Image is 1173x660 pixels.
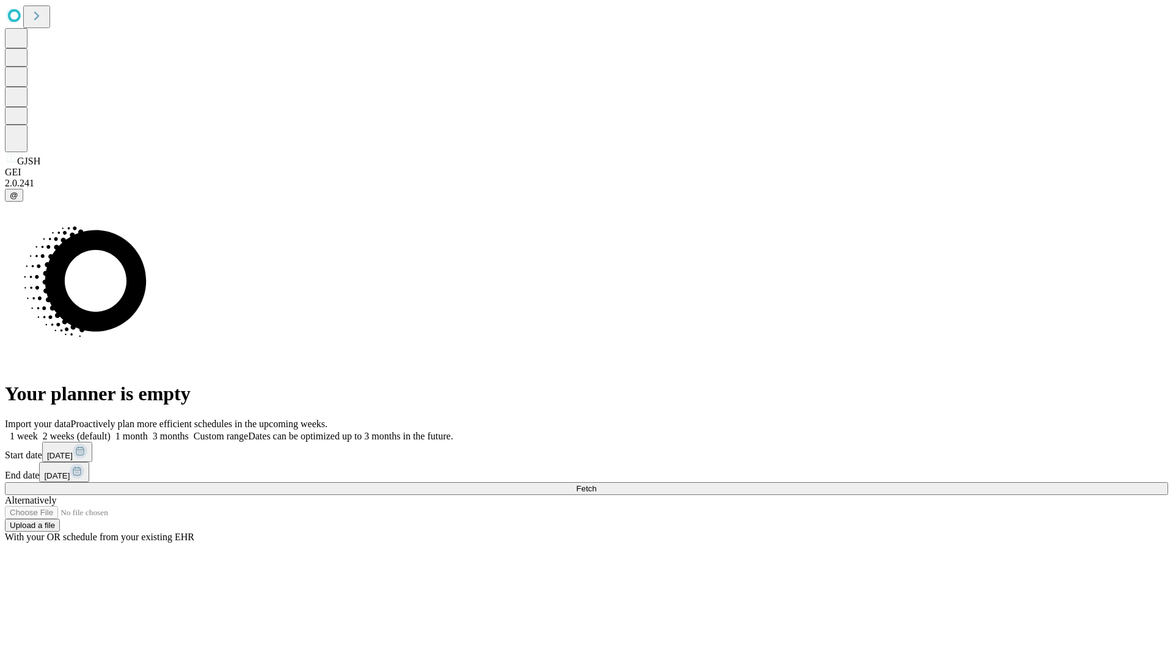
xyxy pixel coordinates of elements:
span: Custom range [194,431,248,441]
span: Proactively plan more efficient schedules in the upcoming weeks. [71,419,327,429]
span: [DATE] [44,471,70,480]
button: Upload a file [5,519,60,532]
span: GJSH [17,156,40,166]
span: [DATE] [47,451,73,460]
div: Start date [5,442,1168,462]
button: @ [5,189,23,202]
span: 3 months [153,431,189,441]
span: Dates can be optimized up to 3 months in the future. [248,431,453,441]
span: 2 weeks (default) [43,431,111,441]
span: With your OR schedule from your existing EHR [5,532,194,542]
button: [DATE] [39,462,89,482]
span: Import your data [5,419,71,429]
button: Fetch [5,482,1168,495]
h1: Your planner is empty [5,383,1168,405]
span: 1 month [115,431,148,441]
div: 2.0.241 [5,178,1168,189]
div: End date [5,462,1168,482]
div: GEI [5,167,1168,178]
span: Fetch [576,484,596,493]
span: 1 week [10,431,38,441]
button: [DATE] [42,442,92,462]
span: Alternatively [5,495,56,505]
span: @ [10,191,18,200]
